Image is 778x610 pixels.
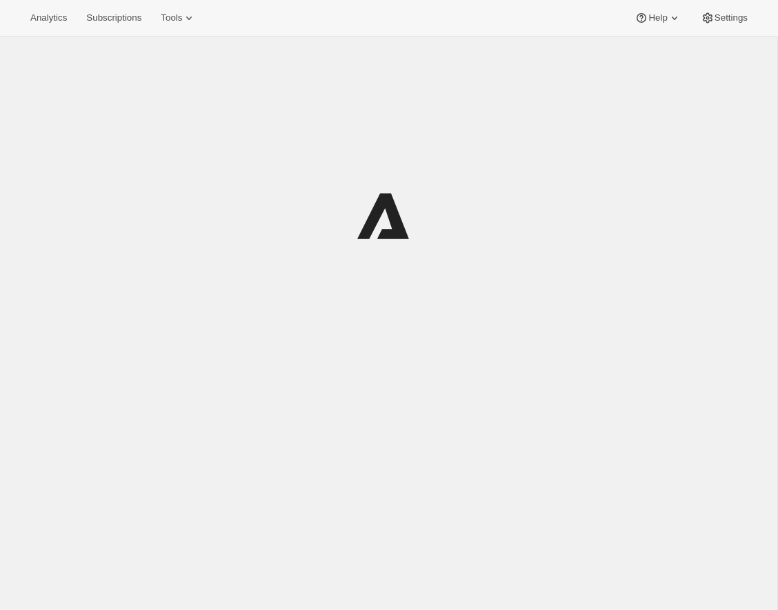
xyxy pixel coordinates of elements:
button: Help [626,8,689,28]
span: Help [648,12,667,23]
button: Tools [152,8,204,28]
span: Subscriptions [86,12,141,23]
button: Analytics [22,8,75,28]
span: Tools [161,12,182,23]
button: Subscriptions [78,8,150,28]
button: Settings [692,8,756,28]
span: Settings [715,12,748,23]
span: Analytics [30,12,67,23]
